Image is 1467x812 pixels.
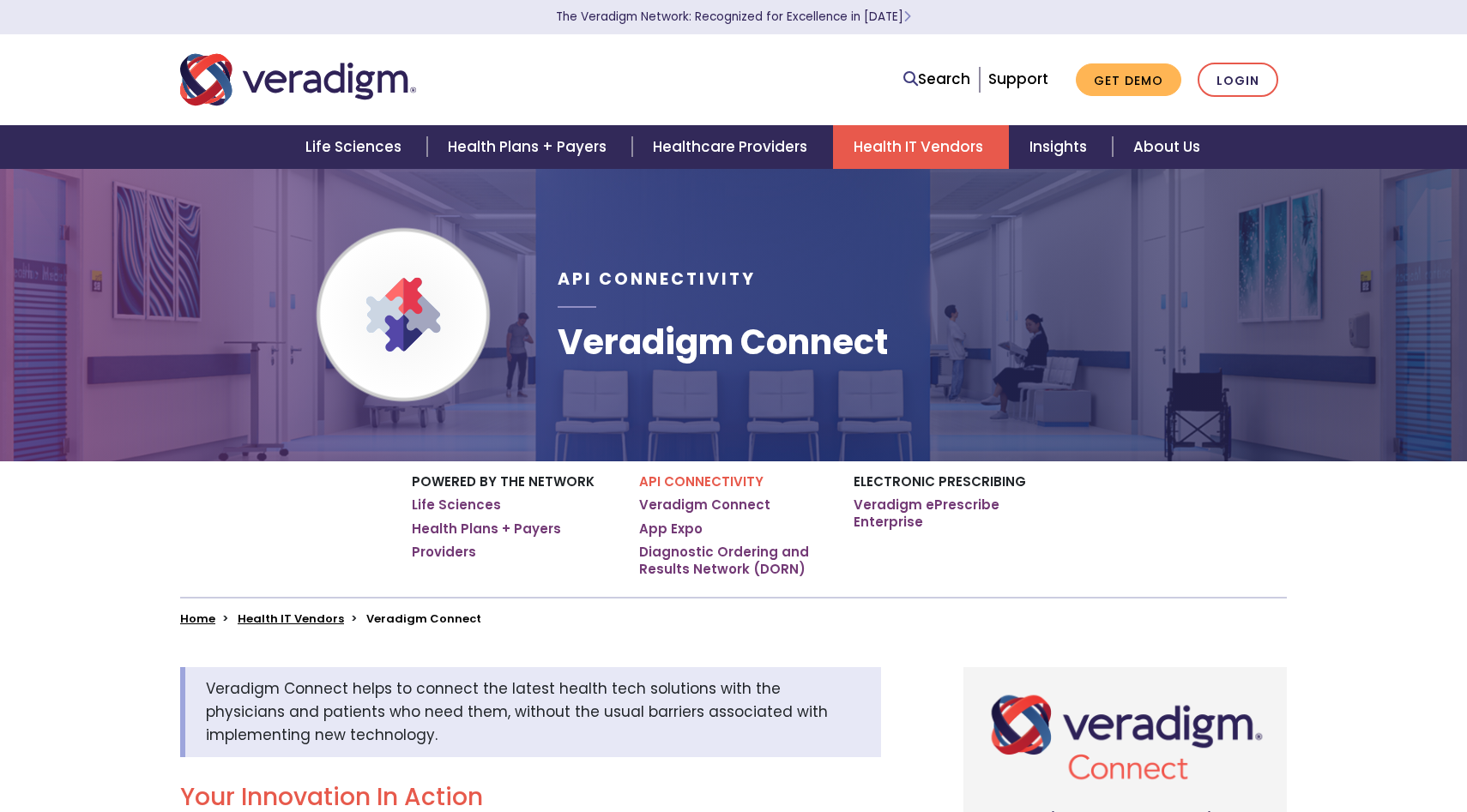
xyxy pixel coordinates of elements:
a: The Veradigm Network: Recognized for Excellence in [DATE]Learn More [556,9,911,25]
a: Search [903,68,970,91]
a: Support [988,69,1048,89]
a: App Expo [639,520,703,538]
a: Diagnostic Ordering and Results Network (DORN) [639,544,828,577]
a: About Us [1113,125,1221,169]
img: Veradigm Connect [977,681,1273,793]
a: Login [1198,63,1278,98]
a: Veradigm ePrescribe Enterprise [854,496,1055,530]
a: Providers [412,544,476,561]
a: Insights [1009,125,1113,169]
a: Health IT Vendors [238,611,344,627]
a: Healthcare Providers [632,125,833,169]
a: Health Plans + Payers [412,520,561,538]
a: Home [180,611,215,627]
h1: Veradigm Connect [558,322,888,363]
span: Learn More [903,9,911,25]
a: Life Sciences [412,496,501,514]
span: API Connectivity [558,268,756,291]
span: Veradigm Connect helps to connect the latest health tech solutions with the physicians and patien... [206,678,828,745]
a: Get Demo [1076,63,1181,97]
a: Veradigm Connect [639,496,770,514]
a: Life Sciences [285,125,427,169]
img: Veradigm logo [180,51,416,108]
h2: Your Innovation In Action [180,783,881,812]
a: Health Plans + Payers [427,125,632,169]
a: Health IT Vendors [833,125,1009,169]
